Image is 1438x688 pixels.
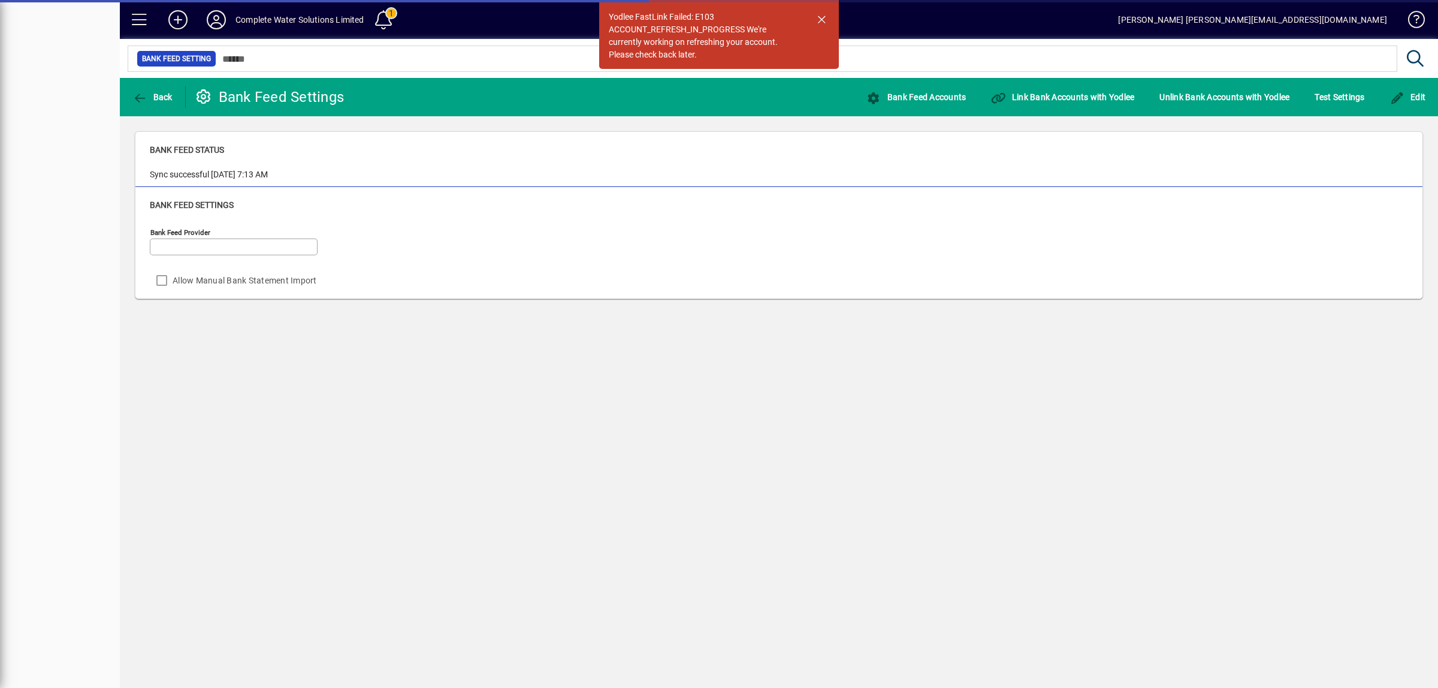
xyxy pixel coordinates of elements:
span: Bank Feed Settings [150,200,234,210]
span: Edit [1390,92,1426,102]
div: [PERSON_NAME] [PERSON_NAME][EMAIL_ADDRESS][DOMAIN_NAME] [1118,10,1387,29]
span: Test Settings [1315,87,1364,107]
button: Test Settings [1312,86,1367,108]
button: Back [129,86,176,108]
span: Bank Feed Accounts [866,92,966,102]
div: Bank Feed Settings [195,87,345,107]
span: Back [132,92,173,102]
button: Link Bank Accounts with Yodlee [988,86,1137,108]
mat-label: Bank Feed Provider [150,228,210,237]
span: Link Bank Accounts with Yodlee [991,92,1134,102]
button: Unlink Bank Accounts with Yodlee [1156,86,1292,108]
span: Bank Feed Status [150,145,224,155]
button: Profile [197,9,235,31]
button: Edit [1387,86,1429,108]
span: Unlink Bank Accounts with Yodlee [1159,87,1289,107]
a: Knowledge Base [1399,2,1423,41]
button: Bank Feed Accounts [863,86,969,108]
span: Bank Feed Setting [142,53,211,65]
app-page-header-button: Back [120,86,186,108]
div: Complete Water Solutions Limited [235,10,364,29]
button: Add [159,9,197,31]
div: Sync successful [DATE] 7:13 AM [150,168,268,181]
